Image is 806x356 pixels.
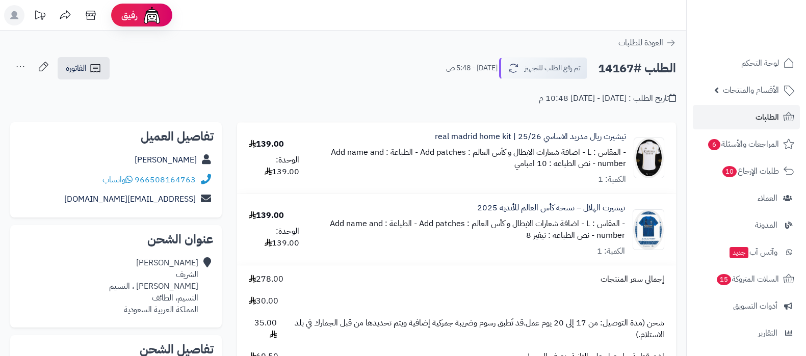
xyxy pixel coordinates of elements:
a: الفاتورة [58,57,110,79]
a: تيشيرت ريال مدريد الاساسي 25/26 | real madrid home kit [435,131,626,143]
a: طلبات الإرجاع10 [693,159,800,183]
a: المراجعات والأسئلة6 [693,132,800,156]
div: تاريخ الطلب : [DATE] - [DATE] 10:48 م [539,93,676,104]
span: المدونة [755,218,777,232]
span: السلات المتروكة [716,272,779,286]
small: - المقاس : L [586,217,625,230]
small: - الطباعة : Add name and number [331,146,626,170]
span: رفيق [121,9,138,21]
a: العودة للطلبات [618,37,676,49]
small: - نص الطباعه : نيفيز 8 [526,229,594,241]
img: 1749684648-website%20T-shirt%20(1000%20x%201000%20%D8%A8%D9%8A%D9%83%D8%B3%D9%84)%20hillal-90x90.png [633,209,664,250]
span: 15 [717,274,731,285]
a: التقارير [693,321,800,345]
span: العودة للطلبات [618,37,663,49]
small: - الطباعة : Add name and number [330,217,625,241]
a: [PERSON_NAME] [135,154,197,166]
span: 6 [708,139,720,150]
span: العملاء [758,191,777,205]
span: 35.00 [249,317,277,341]
a: وآتس آبجديد [693,240,800,264]
h2: الطلب #14167 [598,58,676,79]
div: الوحدة: 139.00 [249,226,299,249]
a: لوحة التحكم [693,51,800,75]
small: - اضافة شعارات الابطال و كأس العالم : Add patches [419,217,584,230]
small: - نص الطباعه : 10 امبامي [514,157,595,170]
span: جديد [730,247,748,258]
div: الكمية: 1 [597,245,625,257]
div: 139.00 [249,139,284,150]
a: 966508164763 [135,174,196,186]
h2: تفاصيل الشحن [18,343,214,355]
a: تيشيرت الهلال – نسخة كأس العالم للأندية 2025 [477,202,625,214]
span: أدوات التسويق [733,299,777,313]
span: طلبات الإرجاع [721,164,779,178]
div: الوحدة: 139.00 [249,154,299,178]
a: العملاء [693,186,800,210]
small: - اضافة شعارات الابطال و كأس العالم : Add patches [420,146,585,158]
img: logo-2.png [737,25,796,47]
span: إجمالي سعر المنتجات [601,273,664,285]
span: 10 [722,166,737,177]
span: 30.00 [249,295,278,307]
img: 1750442967-Black%20and%20Yellow%20Modern%20T-Shirt%20Sale%20Instagram%20Story%20(1000%20x%201000%... [634,138,664,178]
span: وآتس آب [729,245,777,259]
div: 139.00 [249,210,284,222]
a: الطلبات [693,105,800,129]
small: [DATE] - 5:48 ص [446,63,498,73]
button: تم رفع الطلب للتجهيز [499,58,587,79]
h2: عنوان الشحن [18,233,214,245]
span: المراجعات والأسئلة [707,137,779,151]
span: 278.00 [249,273,283,285]
span: الطلبات [756,110,779,124]
div: [PERSON_NAME] الشريف [PERSON_NAME] ، النسيم النسيم، الطائف المملكة العربية السعودية [109,257,198,315]
a: السلات المتروكة15 [693,267,800,291]
span: لوحة التحكم [741,56,779,70]
a: أدوات التسويق [693,294,800,318]
h2: تفاصيل العميل [18,130,214,143]
a: [EMAIL_ADDRESS][DOMAIN_NAME] [64,193,196,205]
span: شحن (مدة التوصيل: من 17 إلى 20 يوم عمل.قد تُطبق رسوم وضريبة جمركية إضافية ويتم تحديدها من قبل الج... [287,317,664,341]
a: تحديثات المنصة [27,5,53,28]
img: ai-face.png [142,5,162,25]
span: الأقسام والمنتجات [723,83,779,97]
a: المدونة [693,213,800,237]
span: الفاتورة [66,62,87,74]
div: الكمية: 1 [598,174,626,185]
small: - المقاس : L [587,146,626,158]
a: واتساب [102,174,133,186]
span: التقارير [758,326,777,340]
